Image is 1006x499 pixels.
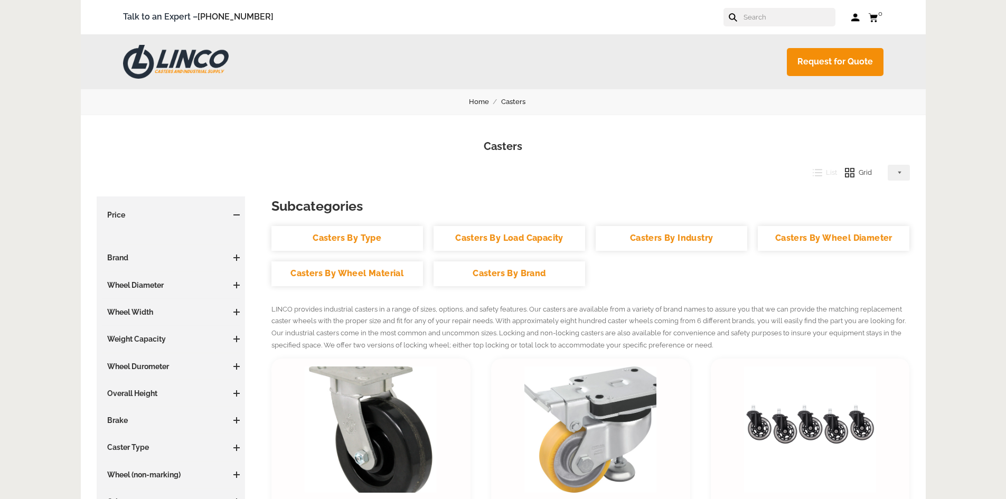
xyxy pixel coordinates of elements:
h3: Wheel Width [102,307,240,317]
h3: Overall Height [102,388,240,399]
h3: Brand [102,252,240,263]
span: Talk to an Expert – [123,10,274,24]
a: 0 [868,11,883,24]
a: [PHONE_NUMBER] [198,12,274,22]
a: Casters By Type [271,226,423,251]
input: Search [742,8,835,26]
a: Log in [851,12,860,23]
a: Casters [501,96,538,108]
h3: Wheel (non-marking) [102,469,240,480]
h3: Wheel Durometer [102,361,240,372]
a: Home [469,96,501,108]
span: 0 [878,10,882,17]
button: Grid [837,165,872,181]
h3: Weight Capacity [102,334,240,344]
h1: Casters [97,139,910,154]
a: Casters By Brand [434,261,585,286]
button: List [805,165,838,181]
p: LINCO provides industrial casters in a range of sizes, options, and safety features. Our casters ... [271,304,910,352]
h3: Wheel Diameter [102,280,240,290]
h3: Price [102,210,240,220]
img: LINCO CASTERS & INDUSTRIAL SUPPLY [123,45,229,79]
a: Casters By Wheel Diameter [758,226,909,251]
h3: Brake [102,415,240,426]
a: Casters By Industry [596,226,747,251]
a: Casters By Wheel Material [271,261,423,286]
h3: Caster Type [102,442,240,453]
a: Request for Quote [787,48,883,76]
a: Casters By Load Capacity [434,226,585,251]
h3: Subcategories [271,196,910,215]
